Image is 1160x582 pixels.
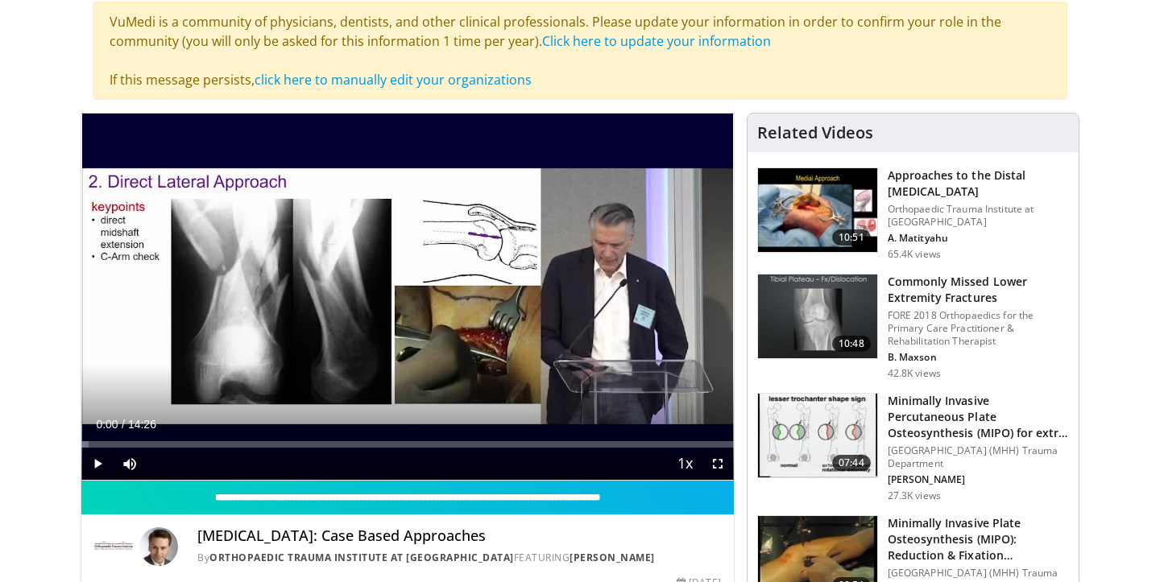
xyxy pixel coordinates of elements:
[758,394,877,477] img: fylOjp5pkC-GA4Zn4xMDoxOjBrO-I4W8_9.150x105_q85_crop-smart_upscale.jpg
[669,448,702,480] button: Playback Rate
[139,527,178,566] img: Avatar
[757,274,1069,380] a: 10:48 Commonly Missed Lower Extremity Fractures FORE 2018 Orthopaedics for the Primary Care Pract...
[758,168,877,252] img: d5ySKFN8UhyXrjO34xMDoxOjBrO-I4W8_9.150x105_q85_crop-smart_upscale.jpg
[209,551,514,564] a: Orthopaedic Trauma Institute at [GEOGRAPHIC_DATA]
[888,367,941,380] p: 42.8K views
[758,274,877,358] img: 4aa379b6-386c-4fb5-93ee-de5617843a87.150x105_q85_crop-smart_upscale.jpg
[255,71,532,89] a: click here to manually edit your organizations
[888,393,1069,441] h3: Minimally Invasive Percutaneous Plate Osteosynthesis (MIPO) for extr…
[888,473,1069,486] p: [PERSON_NAME]
[888,515,1069,563] h3: Minimally Invasive Plate Osteosynthesis (MIPO): Reduction & Fixation…
[888,167,1069,200] h3: Approaches to the Distal [MEDICAL_DATA]
[81,448,114,480] button: Play
[81,441,734,448] div: Progress Bar
[888,203,1069,229] p: Orthopaedic Trauma Institute at [GEOGRAPHIC_DATA]
[81,114,734,481] video-js: Video Player
[197,527,721,545] h4: [MEDICAL_DATA]: Case Based Approaches
[94,527,133,566] img: Orthopaedic Trauma Institute at UCSF
[757,123,873,142] h4: Related Videos
[888,274,1069,306] h3: Commonly Missed Lower Extremity Fractures
[888,444,1069,470] p: [GEOGRAPHIC_DATA] (MHH) Trauma Department
[832,455,871,471] span: 07:44
[128,418,156,431] span: 14:26
[888,248,941,261] p: 65.4K views
[570,551,655,564] a: [PERSON_NAME]
[96,418,118,431] span: 0:00
[702,448,734,480] button: Fullscreen
[888,232,1069,245] p: A. Matityahu
[832,336,871,352] span: 10:48
[197,551,721,565] div: By FEATURING
[888,489,941,502] p: 27.3K views
[542,32,771,50] a: Click here to update your information
[888,309,1069,348] p: FORE 2018 Orthopaedics for the Primary Care Practitioner & Rehabilitation Therapist
[114,448,146,480] button: Mute
[757,393,1069,502] a: 07:44 Minimally Invasive Percutaneous Plate Osteosynthesis (MIPO) for extr… [GEOGRAPHIC_DATA] (MH...
[122,418,125,431] span: /
[832,229,871,246] span: 10:51
[888,351,1069,364] p: B. Maxson
[93,2,1067,100] div: VuMedi is a community of physicians, dentists, and other clinical professionals. Please update yo...
[757,167,1069,261] a: 10:51 Approaches to the Distal [MEDICAL_DATA] Orthopaedic Trauma Institute at [GEOGRAPHIC_DATA] A...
